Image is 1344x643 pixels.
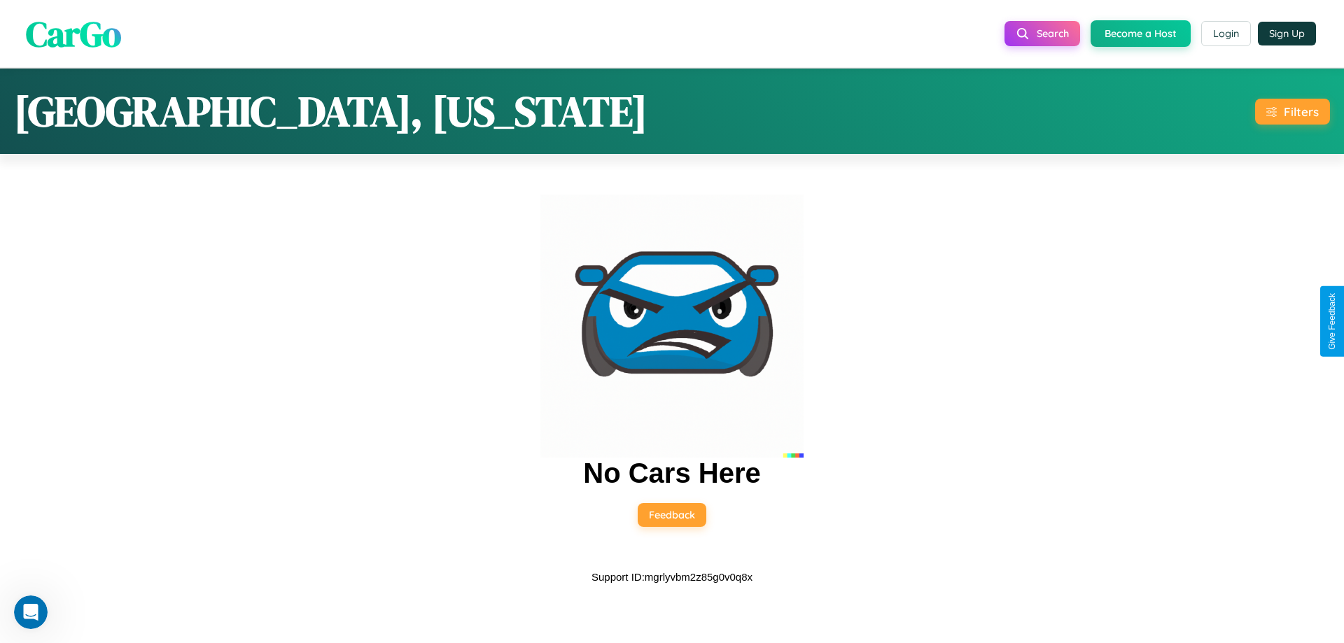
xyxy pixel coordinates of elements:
div: Filters [1284,104,1319,119]
span: CarGo [26,9,121,57]
button: Become a Host [1091,20,1191,47]
div: Give Feedback [1327,293,1337,350]
button: Search [1004,21,1080,46]
button: Filters [1255,99,1330,125]
span: Search [1037,27,1069,40]
button: Feedback [638,503,706,527]
h2: No Cars Here [583,458,760,489]
h1: [GEOGRAPHIC_DATA], [US_STATE] [14,83,647,140]
p: Support ID: mgrlyvbm2z85g0v0q8x [591,567,752,586]
img: car [540,195,804,458]
button: Login [1201,21,1251,46]
iframe: Intercom live chat [14,595,48,629]
button: Sign Up [1258,22,1316,45]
